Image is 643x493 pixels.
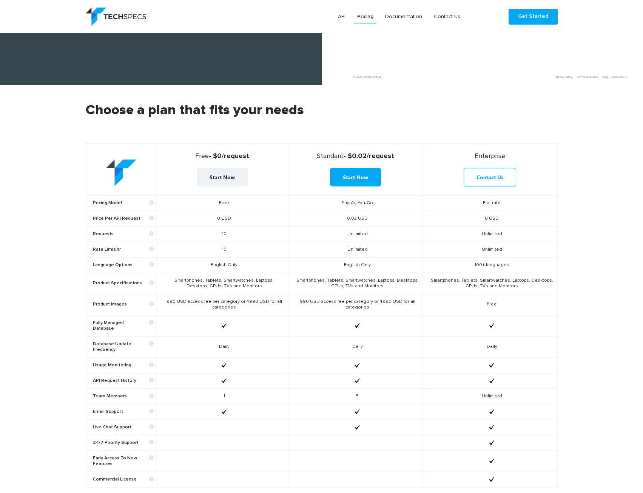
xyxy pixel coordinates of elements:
td: Pay-As-You-Go [288,195,423,211]
td: 0.02 USD [288,211,423,226]
b: Email Support [93,409,154,415]
span: Standard [317,153,344,160]
td: Smartphones, Tablets, Smartwatches, Laptops, Desktops, GPUs, TVs and Monitors [288,273,423,294]
a: Get Started [509,9,558,25]
td: 10 [157,226,288,242]
a: Start Now [197,168,248,186]
a: Contact Us [464,168,516,186]
b: Database Update Frequency [93,341,154,353]
b: Price Per API Request [93,216,154,222]
a: Start Now [330,168,381,186]
td: Unlimited [288,242,423,257]
td: English Only [288,257,423,273]
img: table-logo.png [106,160,136,186]
b: 24/7 Priority Support [93,440,154,446]
td: 1 [157,389,288,404]
span: Enterprise [475,153,505,160]
strong: - $0.02/request [291,152,419,160]
b: Early Access To New Features [93,456,154,467]
td: Daily [157,336,288,358]
h2: Choose a plan that fits your needs [86,104,558,143]
span: Free [195,153,209,160]
img: logo [86,8,146,26]
td: Smartphones, Tablets, Smartwatches, Laptops, Desktops, GPUs, TVs and Monitors [423,273,557,294]
b: API Request History [93,378,154,384]
td: Unlimited [423,242,557,257]
b: Team Members [93,394,154,399]
a: Pricing [354,10,376,23]
td: 990 USD access fee per category or 4990 USD for all categories [288,294,423,315]
b: Pricing Model [93,200,154,206]
b: Product Images [93,302,154,307]
td: 100+ languages [423,257,557,273]
a: API [335,10,348,23]
b: Commercial License [93,477,154,482]
td: Daily [423,336,557,358]
td: 0 USD [157,211,288,226]
b: Product Specifications [93,281,154,286]
td: 0 USD [423,211,557,226]
td: Flat rate [423,195,557,211]
b: Rate Limit/hr [93,247,154,253]
b: Requests [93,231,154,237]
td: Unlimited [288,226,423,242]
td: Unlimited [423,389,557,404]
td: Free [157,195,288,211]
td: 990 USD access fee per category or 4990 USD for all categories [157,294,288,315]
a: Documentation [382,10,425,23]
a: Contact Us [431,10,463,23]
td: Daily [288,336,423,358]
strong: - $0/request [160,152,285,160]
td: 5 [288,389,423,404]
b: Live Chat Support [93,425,154,430]
b: Fully Managed Database [93,320,154,332]
b: Usage Monitoring [93,363,154,368]
td: Free [423,294,557,315]
td: 10 [157,242,288,257]
td: Unlimited [423,226,557,242]
b: Language Options [93,262,154,268]
td: Smartphones, Tablets, Smartwatches, Laptops, Desktops, GPUs, TVs and Monitors [157,273,288,294]
td: English Only [157,257,288,273]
